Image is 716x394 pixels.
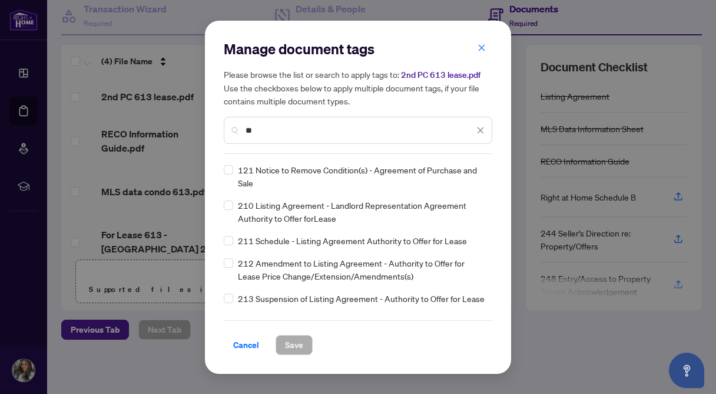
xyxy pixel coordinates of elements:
h2: Manage document tags [224,40,492,58]
span: 212 Amendment to Listing Agreement - Authority to Offer for Lease Price Change/Extension/Amendmen... [238,257,485,283]
button: Cancel [224,335,268,355]
span: 213 Suspension of Listing Agreement - Authority to Offer for Lease [238,292,485,305]
span: 211 Schedule - Listing Agreement Authority to Offer for Lease [238,234,467,247]
button: Save [276,335,313,355]
button: Open asap [669,353,704,388]
span: 121 Notice to Remove Condition(s) - Agreement of Purchase and Sale [238,163,485,189]
h5: Please browse the list or search to apply tags to: Use the checkboxes below to apply multiple doc... [224,68,492,107]
span: 2nd PC 613 lease.pdf [401,70,480,80]
span: Cancel [233,336,259,354]
span: close [476,126,485,134]
span: close [478,44,486,52]
span: 210 Listing Agreement - Landlord Representation Agreement Authority to Offer forLease [238,199,485,225]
